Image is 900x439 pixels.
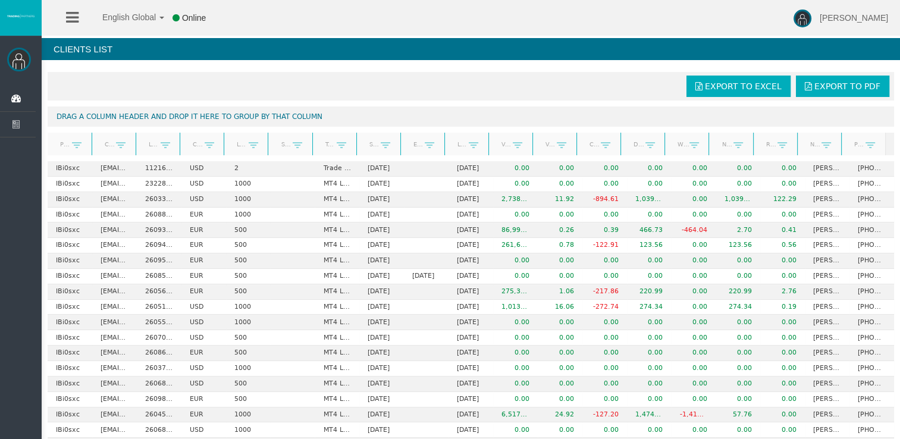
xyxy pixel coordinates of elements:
[805,377,849,392] td: [PERSON_NAME] [PERSON_NAME]
[716,192,760,208] td: 1,039.02
[181,392,226,407] td: EUR
[760,346,805,361] td: 0.00
[359,192,404,208] td: [DATE]
[92,377,137,392] td: [EMAIL_ADDRESS][DOMAIN_NAME]
[582,346,627,361] td: 0.00
[538,284,582,300] td: 1.06
[493,192,538,208] td: 2,738,210.73
[315,208,359,223] td: MT4 LiveFixedSpreadAccount
[226,330,271,346] td: 500
[671,377,716,392] td: 0.00
[538,208,582,223] td: 0.00
[449,330,493,346] td: [DATE]
[538,377,582,392] td: 0.00
[582,315,627,330] td: 0.00
[181,269,226,284] td: EUR
[137,330,181,346] td: 26070361
[137,238,181,253] td: 26094302
[538,177,582,192] td: 0.00
[137,377,181,392] td: 26068974
[137,222,181,238] td: 26093286
[181,377,226,392] td: USD
[92,192,137,208] td: [EMAIL_ADDRESS][DOMAIN_NAME]
[582,238,627,253] td: -122.91
[315,330,359,346] td: MT4 LiveFixedSpreadAccount
[760,377,805,392] td: 0.00
[137,177,181,192] td: 23228317
[760,161,805,177] td: 0.00
[671,222,716,238] td: -464.04
[805,253,849,269] td: [PERSON_NAME]
[359,208,404,223] td: [DATE]
[48,161,92,177] td: IBi0sxc
[359,161,404,177] td: [DATE]
[760,192,805,208] td: 122.29
[626,136,645,152] a: Deposits
[315,361,359,377] td: MT4 LiveFixedSpreadAccount
[48,238,92,253] td: IBi0sxc
[493,361,538,377] td: 0.00
[582,222,627,238] td: 0.39
[318,136,337,152] a: Type
[406,136,425,152] a: End Date
[137,284,181,300] td: 26056963
[671,161,716,177] td: 0.00
[582,269,627,284] td: 0.00
[92,284,137,300] td: [EMAIL_ADDRESS][DOMAIN_NAME]
[671,208,716,223] td: 0.00
[87,12,156,22] span: English Global
[760,253,805,269] td: 0.00
[805,238,849,253] td: [PERSON_NAME]
[716,300,760,315] td: 274.34
[92,222,137,238] td: [EMAIL_ADDRESS][DOMAIN_NAME]
[627,161,672,177] td: 0.00
[48,330,92,346] td: IBi0sxc
[181,238,226,253] td: EUR
[760,361,805,377] td: 0.00
[805,330,849,346] td: [PERSON_NAME]
[671,192,716,208] td: 0.00
[716,284,760,300] td: 220.99
[449,346,493,361] td: [DATE]
[92,300,137,315] td: [EMAIL_ADDRESS][DOMAIN_NAME]
[796,76,889,97] a: Export to PDF
[686,76,791,97] a: Export to Excel
[359,346,404,361] td: [DATE]
[181,208,226,223] td: EUR
[226,192,271,208] td: 1000
[48,300,92,315] td: IBi0sxc
[493,300,538,315] td: 1,013,210.75
[181,330,226,346] td: USD
[627,208,672,223] td: 0.00
[449,238,493,253] td: [DATE]
[716,161,760,177] td: 0.00
[849,192,894,208] td: [PHONE_NUMBER]
[627,284,672,300] td: 220.99
[315,284,359,300] td: MT4 LiveFixedSpreadAccount
[760,300,805,315] td: 0.19
[849,208,894,223] td: [PHONE_NUMBER]
[359,315,404,330] td: [DATE]
[493,330,538,346] td: 0.00
[226,361,271,377] td: 1000
[849,315,894,330] td: [PHONE_NUMBER]
[671,269,716,284] td: 0.00
[805,222,849,238] td: [PERSON_NAME]
[181,161,226,177] td: USD
[582,192,627,208] td: -894.61
[359,222,404,238] td: [DATE]
[137,253,181,269] td: 26095419
[226,377,271,392] td: 500
[538,222,582,238] td: 0.26
[814,81,880,91] span: Export to PDF
[92,361,137,377] td: [EMAIL_ADDRESS][DOMAIN_NAME]
[359,238,404,253] td: [DATE]
[226,269,271,284] td: 500
[48,346,92,361] td: IBi0sxc
[582,208,627,223] td: 0.00
[671,346,716,361] td: 0.00
[538,238,582,253] td: 0.78
[582,330,627,346] td: 0.00
[849,253,894,269] td: [PHONE_NUMBER]
[494,136,513,152] a: Volume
